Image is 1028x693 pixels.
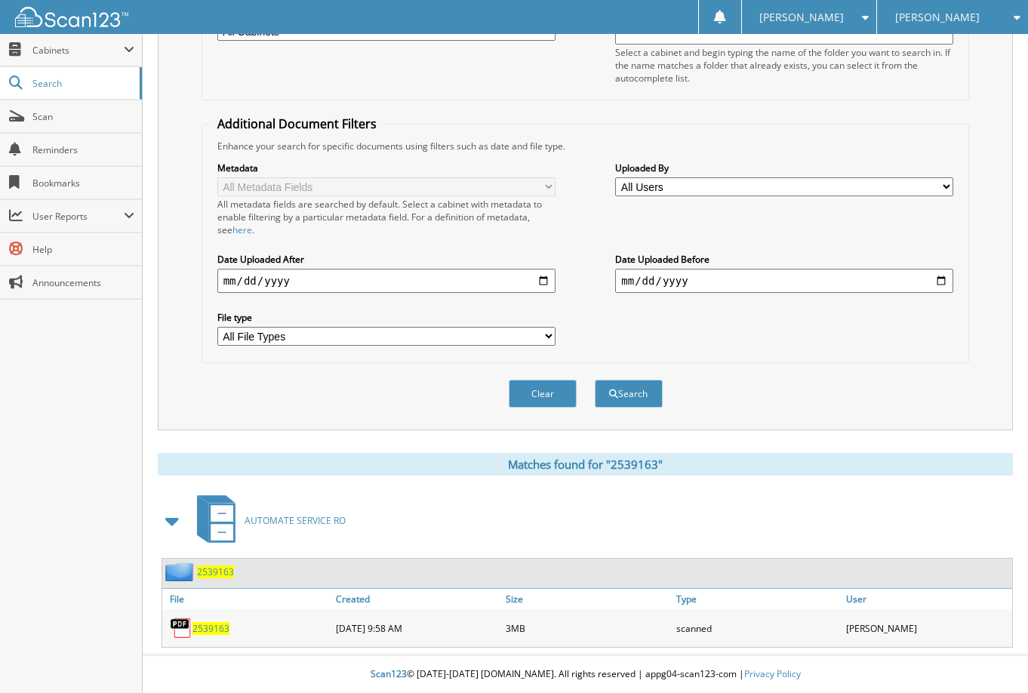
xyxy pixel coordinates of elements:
input: start [217,269,556,293]
label: Date Uploaded Before [615,253,953,266]
img: PDF.png [170,617,192,639]
button: Clear [509,380,577,408]
a: User [842,589,1012,609]
span: Reminders [32,143,134,156]
a: Size [502,589,672,609]
span: Cabinets [32,44,124,57]
div: 3MB [502,613,672,643]
a: 2539163 [197,565,234,578]
a: 2539163 [192,622,229,635]
div: Select a cabinet and begin typing the name of the folder you want to search in. If the name match... [615,46,953,85]
label: Uploaded By [615,162,953,174]
a: here [232,223,252,236]
span: Scan [32,110,134,123]
span: Help [32,243,134,256]
iframe: Chat Widget [953,621,1028,693]
button: Search [595,380,663,408]
span: Search [32,77,132,90]
a: AUTOMATE SERVICE RO [188,491,346,550]
span: Announcements [32,276,134,289]
label: Metadata [217,162,556,174]
div: scanned [673,613,842,643]
a: File [162,589,332,609]
span: [PERSON_NAME] [759,13,844,22]
legend: Additional Document Filters [210,115,384,132]
a: Created [332,589,502,609]
label: File type [217,311,556,324]
img: folder2.png [165,562,197,581]
img: scan123-logo-white.svg [15,7,128,27]
a: Type [673,589,842,609]
span: User Reports [32,210,124,223]
a: Privacy Policy [744,667,801,680]
span: AUTOMATE SERVICE RO [245,514,346,527]
div: [PERSON_NAME] [842,613,1012,643]
span: Scan123 [371,667,407,680]
span: Bookmarks [32,177,134,189]
input: end [615,269,953,293]
label: Date Uploaded After [217,253,556,266]
div: All metadata fields are searched by default. Select a cabinet with metadata to enable filtering b... [217,198,556,236]
span: [PERSON_NAME] [895,13,980,22]
div: Matches found for "2539163" [158,453,1013,476]
div: Enhance your search for specific documents using filters such as date and file type. [210,140,962,152]
div: © [DATE]-[DATE] [DOMAIN_NAME]. All rights reserved | appg04-scan123-com | [143,656,1028,693]
div: [DATE] 9:58 AM [332,613,502,643]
